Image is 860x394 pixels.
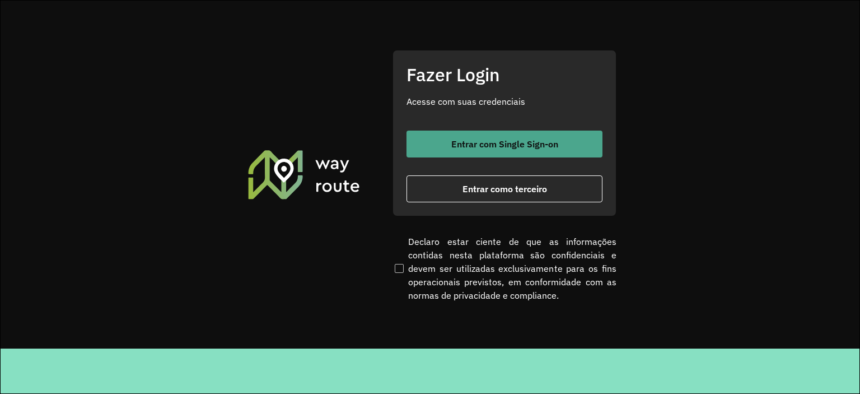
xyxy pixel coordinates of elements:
[462,184,547,193] span: Entrar como terceiro
[406,175,602,202] button: button
[246,149,362,200] img: Roteirizador AmbevTech
[451,140,558,149] span: Entrar com Single Sign-on
[406,64,602,85] h2: Fazer Login
[406,95,602,108] p: Acesse com suas credenciais
[392,235,616,302] label: Declaro estar ciente de que as informações contidas nesta plataforma são confidenciais e devem se...
[406,131,602,157] button: button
